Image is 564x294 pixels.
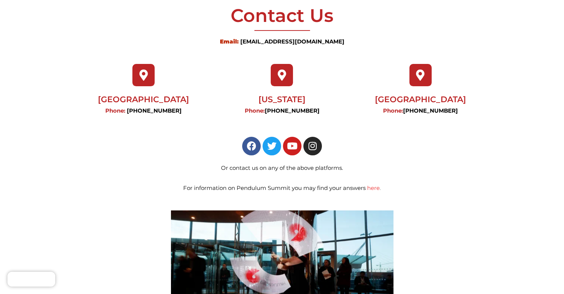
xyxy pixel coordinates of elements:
[78,106,209,116] p: Phone:
[75,183,490,193] p: .
[7,272,55,287] iframe: Brevo live chat
[127,107,182,114] a: [PHONE_NUMBER]
[355,96,486,104] h5: [GEOGRAPHIC_DATA]
[403,107,458,114] a: [PHONE_NUMBER]
[78,96,209,104] h5: [GEOGRAPHIC_DATA]
[217,106,347,116] p: Phone:
[220,38,239,45] span: Email:
[217,96,347,104] h5: [US_STATE]
[355,106,486,116] p: Phone:
[183,184,366,191] span: For information on Pendulum Summit you may find your answers
[221,164,343,171] span: Or contact us on any of the above platforms.
[367,184,380,191] a: here
[264,107,319,114] a: [PHONE_NUMBER]
[24,6,540,25] h2: Contact Us
[240,38,344,45] a: [EMAIL_ADDRESS][DOMAIN_NAME]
